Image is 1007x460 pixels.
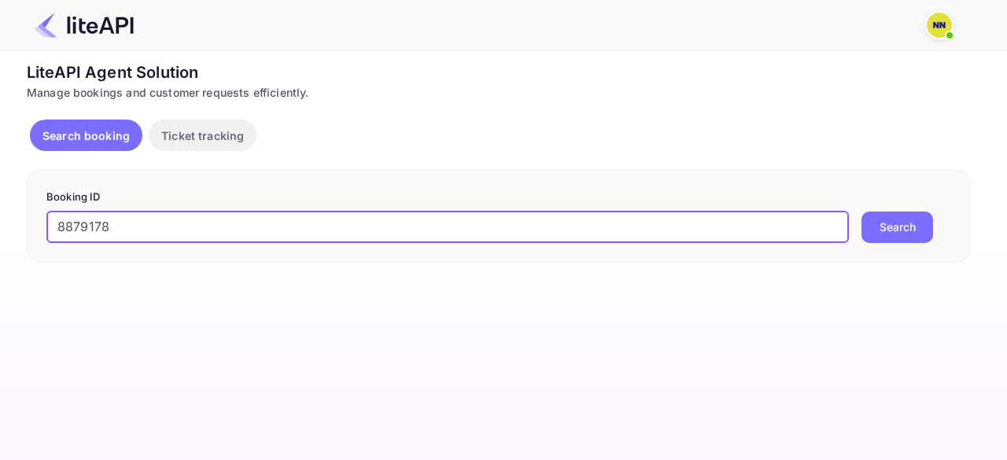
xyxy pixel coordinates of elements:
button: Search [861,212,933,243]
img: N/A N/A [927,13,952,38]
img: LiteAPI Logo [35,13,134,38]
div: Manage bookings and customer requests efficiently. [27,84,971,101]
p: Search booking [42,127,130,144]
div: LiteAPI Agent Solution [27,61,971,84]
p: Ticket tracking [161,127,244,144]
input: Enter Booking ID (e.g., 63782194) [46,212,849,243]
p: Booking ID [46,190,951,205]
